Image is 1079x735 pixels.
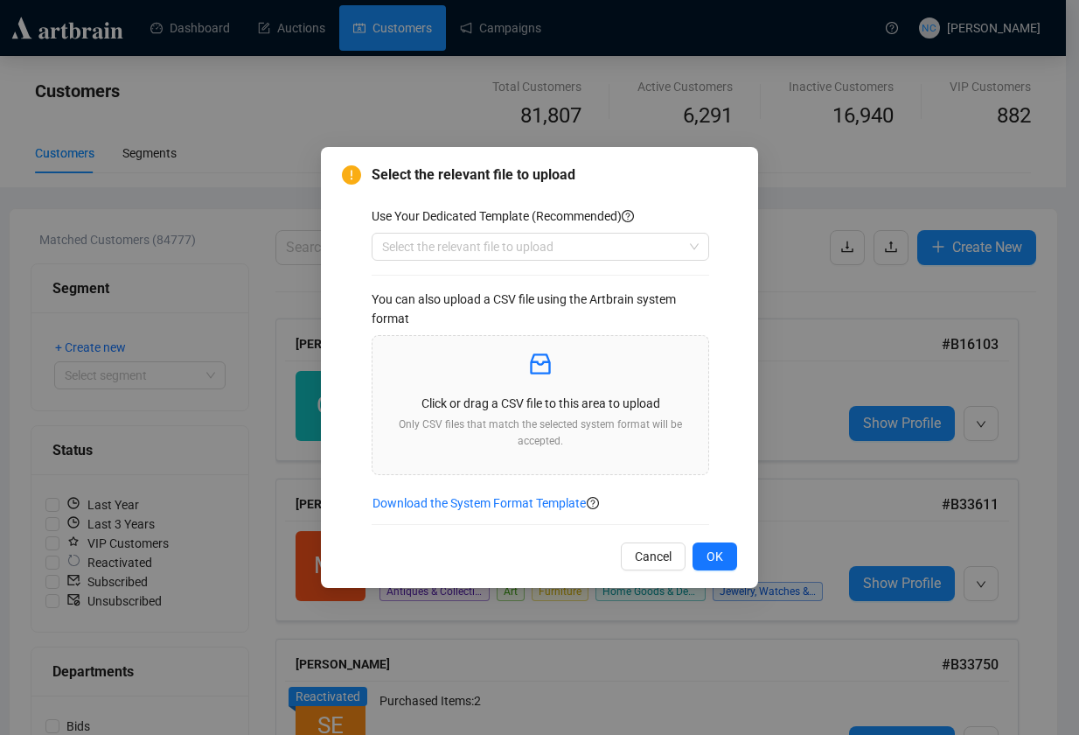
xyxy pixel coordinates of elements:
span: OK [707,547,723,566]
div: You can also upload a CSV file using the Artbrain system format [372,290,709,328]
p: Click or drag a CSV file to this area to upload [386,394,694,413]
span: inboxClick or drag a CSV file to this area to uploadOnly CSV files that match the selected system... [372,336,708,474]
span: question-circle [587,497,599,509]
button: OK [693,542,737,570]
button: Cancel [621,542,686,570]
div: Use Your Dedicated Template (Recommended) [372,206,709,226]
span: Download the System Format Template [372,493,586,513]
span: question-circle [622,210,634,222]
span: inbox [526,350,554,378]
button: Download the System Format Template [372,489,587,517]
span: exclamation-circle [342,165,361,185]
p: Only CSV files that match the selected system format will be accepted. [386,416,694,450]
span: Select the relevant file to upload [372,164,737,185]
span: Cancel [635,547,672,566]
